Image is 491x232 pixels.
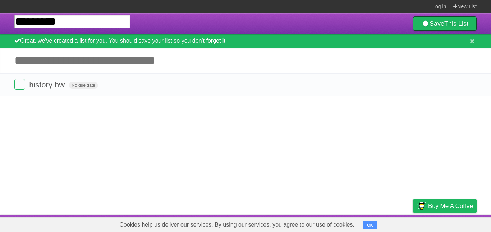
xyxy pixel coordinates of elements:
[317,217,332,230] a: About
[341,217,370,230] a: Developers
[363,221,377,229] button: OK
[428,200,473,212] span: Buy me a coffee
[112,218,362,232] span: Cookies help us deliver our services. By using our services, you agree to our use of cookies.
[431,217,477,230] a: Suggest a feature
[404,217,422,230] a: Privacy
[69,82,98,89] span: No due date
[413,16,477,31] a: SaveThis List
[14,79,25,90] label: Done
[417,200,426,212] img: Buy me a coffee
[379,217,395,230] a: Terms
[29,80,66,89] span: history hw
[413,199,477,213] a: Buy me a coffee
[444,20,468,27] b: This List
